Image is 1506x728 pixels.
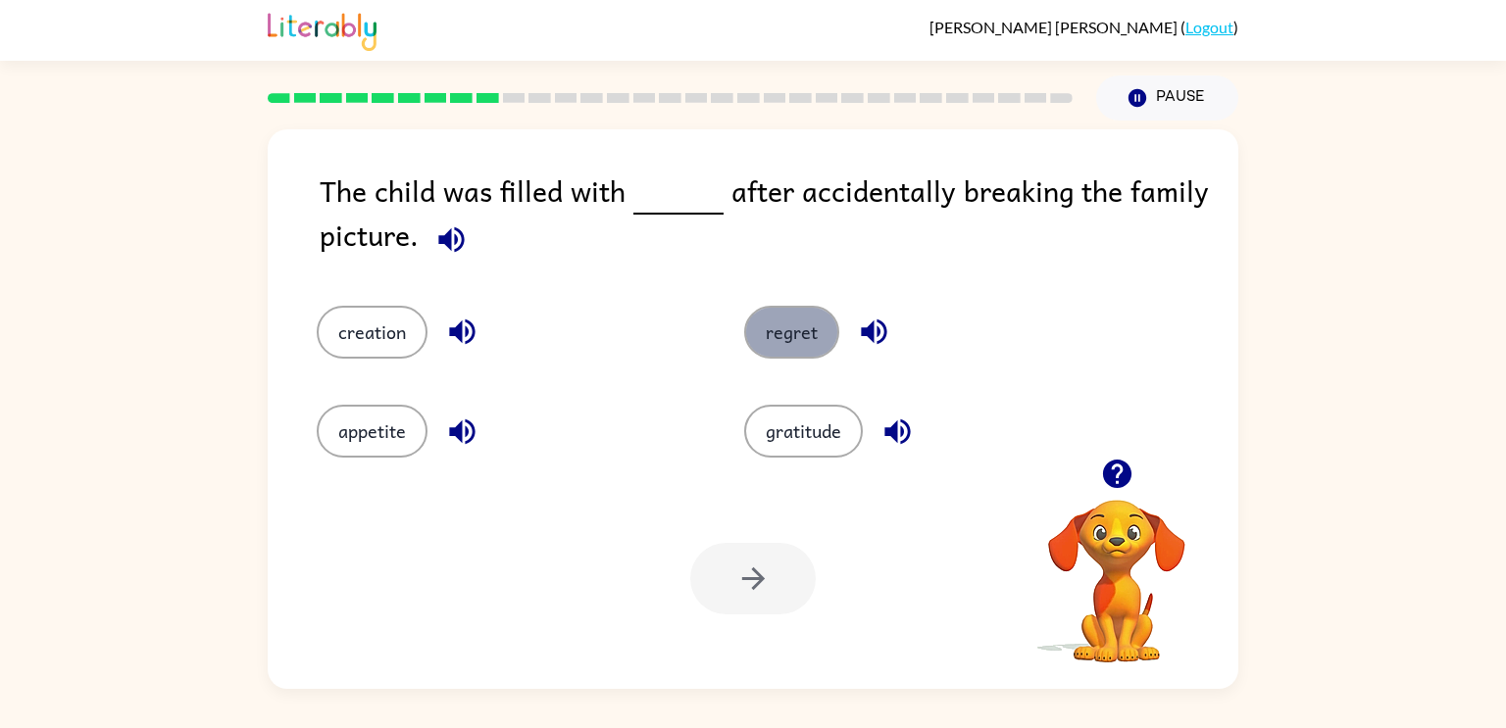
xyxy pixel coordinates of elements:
video: Your browser must support playing .mp4 files to use Literably. Please try using another browser. [1019,469,1215,665]
div: The child was filled with after accidentally breaking the family picture. [320,169,1238,267]
button: regret [744,306,839,359]
a: Logout [1185,18,1233,36]
button: Pause [1096,75,1238,121]
img: Literably [268,8,376,51]
div: ( ) [929,18,1238,36]
button: gratitude [744,405,863,458]
button: creation [317,306,427,359]
span: [PERSON_NAME] [PERSON_NAME] [929,18,1180,36]
button: appetite [317,405,427,458]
